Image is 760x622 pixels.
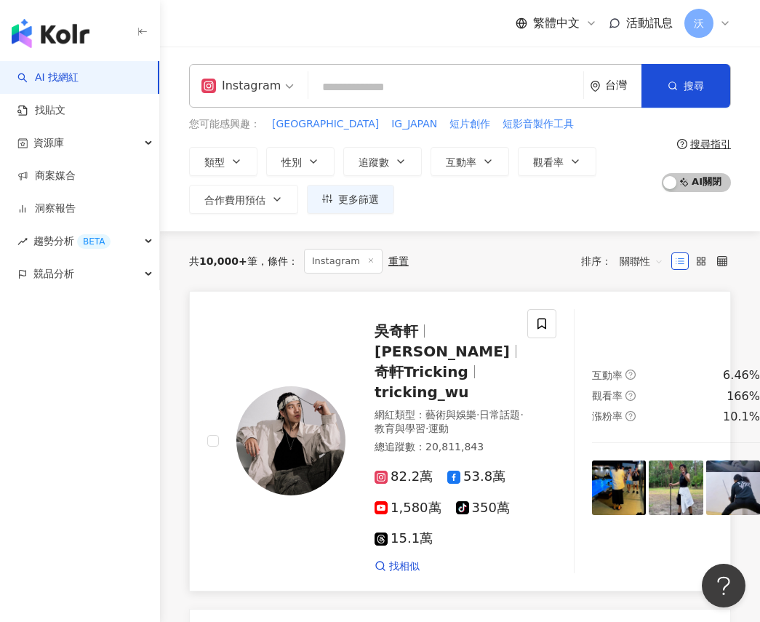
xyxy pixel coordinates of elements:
[447,469,505,485] span: 53.8萬
[476,409,479,420] span: ·
[723,409,760,425] div: 10.1%
[33,258,74,290] span: 競品分析
[266,147,335,176] button: 性別
[533,156,564,168] span: 觀看率
[189,255,257,267] div: 共 筆
[592,370,623,381] span: 互動率
[257,255,298,267] span: 條件 ：
[17,103,65,118] a: 找貼文
[723,367,760,383] div: 6.46%
[375,501,441,516] span: 1,580萬
[375,322,418,340] span: 吳奇軒
[33,225,111,258] span: 趨勢分析
[189,291,731,592] a: KOL Avatar吳奇軒[PERSON_NAME]奇軒Trickingtricking_wu網紅類型：藝術與娛樂·日常話題·教育與學習·運動總追蹤數：20,811,84382.2萬53.8萬1...
[281,156,302,168] span: 性別
[581,250,671,273] div: 排序：
[503,117,574,132] span: 短影音製作工具
[204,156,225,168] span: 類型
[641,64,730,108] button: 搜尋
[592,390,623,402] span: 觀看率
[272,117,379,132] span: [GEOGRAPHIC_DATA]
[375,408,532,436] div: 網紅類型 ：
[389,559,420,574] span: 找相似
[702,564,745,607] iframe: Help Scout Beacon - Open
[33,127,64,159] span: 資源庫
[199,255,247,267] span: 10,000+
[590,81,601,92] span: environment
[375,363,468,380] span: 奇軒Tricking
[375,531,433,546] span: 15.1萬
[520,409,523,420] span: ·
[431,147,509,176] button: 互動率
[449,117,490,132] span: 短片創作
[677,139,687,149] span: question-circle
[343,147,422,176] button: 追蹤數
[271,116,380,132] button: [GEOGRAPHIC_DATA]
[375,440,532,455] div: 總追蹤數 ： 20,811,843
[338,194,379,205] span: 更多篩選
[17,202,76,216] a: 洞察報告
[694,15,704,31] span: 沃
[446,156,476,168] span: 互動率
[684,80,704,92] span: 搜尋
[425,423,428,434] span: ·
[690,138,731,150] div: 搜尋指引
[626,16,673,30] span: 活動訊息
[605,79,641,92] div: 台灣
[375,559,420,574] a: 找相似
[388,255,409,267] div: 重置
[428,423,449,434] span: 運動
[204,194,265,206] span: 合作費用預估
[533,15,580,31] span: 繁體中文
[17,71,79,85] a: searchAI 找網紅
[625,411,636,421] span: question-circle
[201,74,281,97] div: Instagram
[649,460,703,514] img: post-image
[425,409,476,420] span: 藝術與娛樂
[189,185,298,214] button: 合作費用預估
[620,250,663,273] span: 關聯性
[592,460,646,514] img: post-image
[456,501,510,516] span: 350萬
[375,383,469,401] span: tricking_wu
[375,343,510,360] span: [PERSON_NAME]
[518,147,596,176] button: 觀看率
[189,117,260,132] span: 您可能感興趣：
[375,469,433,485] span: 82.2萬
[304,249,383,274] span: Instagram
[727,388,760,404] div: 166%
[625,370,636,380] span: question-circle
[449,116,491,132] button: 短片創作
[625,391,636,401] span: question-circle
[307,185,394,214] button: 更多篩選
[77,234,111,249] div: BETA
[359,156,389,168] span: 追蹤數
[17,236,28,247] span: rise
[502,116,575,132] button: 短影音製作工具
[592,410,623,422] span: 漲粉率
[12,19,89,48] img: logo
[391,116,438,132] button: IG_JAPAN
[375,423,425,434] span: 教育與學習
[391,117,437,132] span: IG_JAPAN
[17,169,76,183] a: 商案媒合
[706,460,760,514] img: post-image
[479,409,520,420] span: 日常話題
[236,386,345,495] img: KOL Avatar
[189,147,257,176] button: 類型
